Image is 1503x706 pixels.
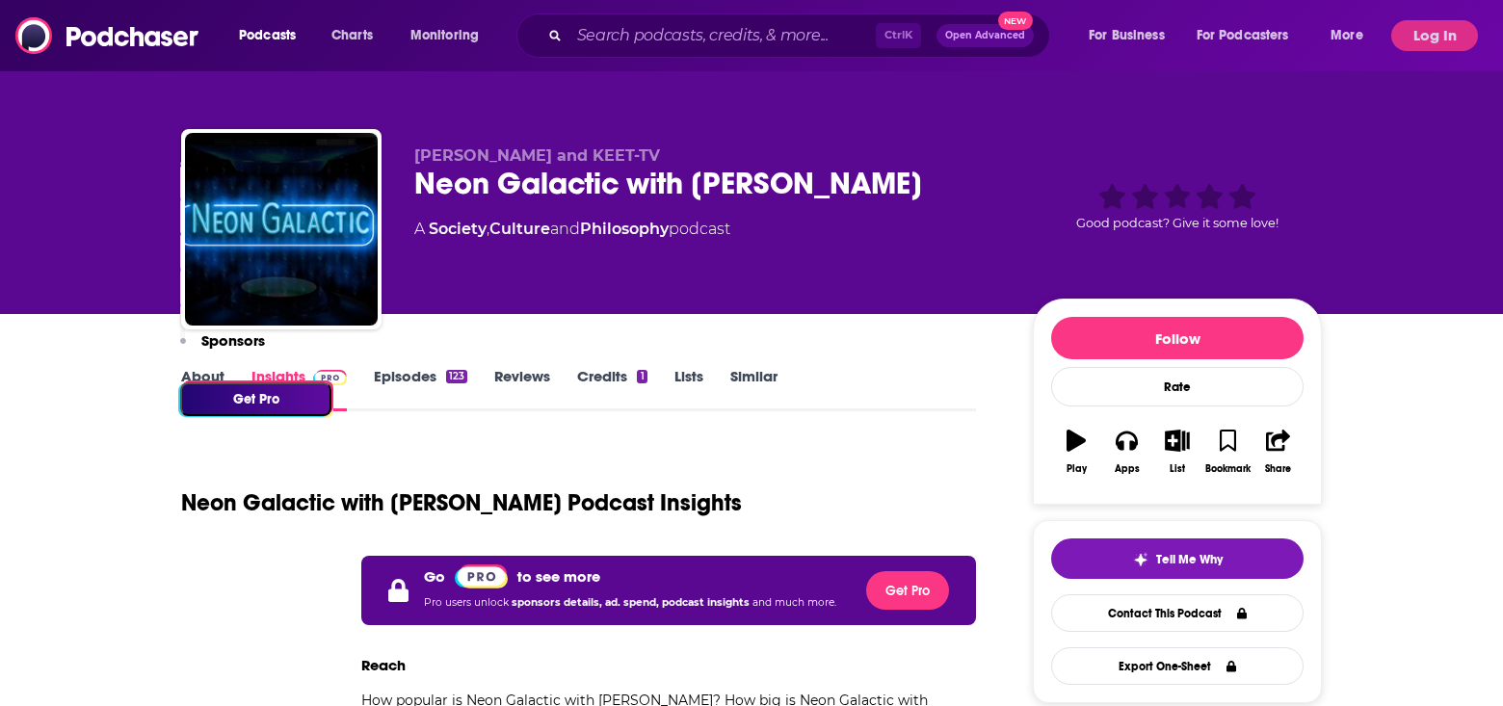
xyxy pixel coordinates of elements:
[225,20,321,51] button: open menu
[1197,22,1289,49] span: For Podcasters
[580,220,669,238] a: Philosophy
[876,23,921,48] span: Ctrl K
[674,367,703,411] a: Lists
[424,567,445,586] p: Go
[239,22,296,49] span: Podcasts
[1051,594,1304,632] a: Contact This Podcast
[1317,20,1387,51] button: open menu
[1205,463,1251,475] div: Bookmark
[1075,20,1189,51] button: open menu
[455,563,508,588] a: Pro website
[414,146,660,165] span: [PERSON_NAME] and KEET-TV
[1152,417,1202,486] button: List
[512,596,752,609] span: sponsors details, ad. spend, podcast insights
[397,20,504,51] button: open menu
[936,24,1034,47] button: Open AdvancedNew
[429,220,487,238] a: Society
[998,12,1033,30] span: New
[550,220,580,238] span: and
[487,220,489,238] span: ,
[1051,538,1304,579] button: tell me why sparkleTell Me Why
[1133,552,1148,567] img: tell me why sparkle
[730,367,778,411] a: Similar
[1089,22,1165,49] span: For Business
[1253,417,1304,486] button: Share
[374,367,467,411] a: Episodes123
[1067,463,1087,475] div: Play
[319,20,384,51] a: Charts
[361,656,406,674] h3: Reach
[637,370,646,383] div: 1
[535,13,1068,58] div: Search podcasts, credits, & more...
[517,567,600,586] p: to see more
[1184,20,1317,51] button: open menu
[185,133,378,326] img: Neon Galactic with James Faulk
[1051,647,1304,685] button: Export One-Sheet
[414,218,730,241] div: A podcast
[446,370,467,383] div: 123
[494,367,550,411] a: Reviews
[1265,463,1291,475] div: Share
[1331,22,1363,49] span: More
[1170,463,1185,475] div: List
[1115,463,1140,475] div: Apps
[1076,216,1279,230] span: Good podcast? Give it some love!
[577,367,646,411] a: Credits1
[1101,417,1151,486] button: Apps
[1391,20,1478,51] button: Log In
[1156,552,1223,567] span: Tell Me Why
[489,220,550,238] a: Culture
[1033,146,1322,266] div: Good podcast? Give it some love!
[1051,367,1304,406] div: Rate
[1051,317,1304,359] button: Follow
[866,571,949,610] button: Get Pro
[410,22,479,49] span: Monitoring
[180,382,331,416] button: Get Pro
[1051,417,1101,486] button: Play
[15,17,200,54] img: Podchaser - Follow, Share and Rate Podcasts
[181,488,742,517] h1: Neon Galactic with [PERSON_NAME] Podcast Insights
[569,20,876,51] input: Search podcasts, credits, & more...
[455,564,508,588] img: Podchaser Pro
[945,31,1025,40] span: Open Advanced
[1202,417,1252,486] button: Bookmark
[424,588,836,617] p: Pro users unlock and much more.
[331,22,373,49] span: Charts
